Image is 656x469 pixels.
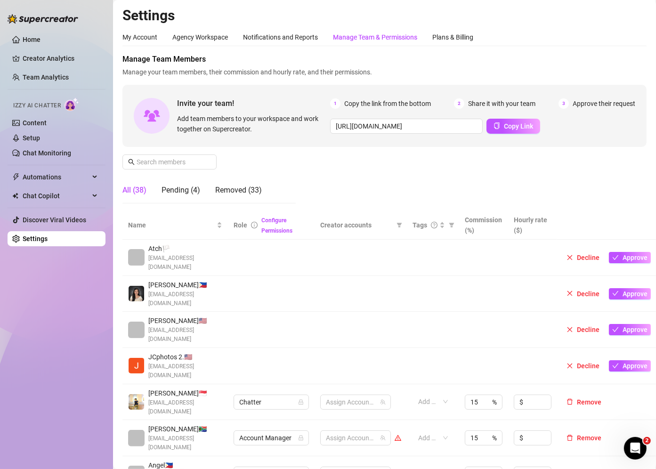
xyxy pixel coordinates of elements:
button: Approve [609,252,651,263]
span: team [380,435,386,441]
span: Share it with your team [468,98,535,109]
span: [PERSON_NAME] 🇸🇬 [148,388,222,398]
span: info-circle [251,222,258,228]
th: Commission (%) [459,211,508,240]
a: Team Analytics [23,73,69,81]
button: Remove [563,396,605,408]
span: check [612,290,619,297]
th: Hourly rate ($) [508,211,557,240]
img: Adam Bautista [129,394,144,410]
span: Remove [577,398,601,406]
span: Decline [577,362,599,370]
span: Izzy AI Chatter [13,101,61,110]
span: Automations [23,170,89,185]
span: 2 [454,98,464,109]
input: Search members [137,157,203,167]
span: Chatter [239,395,303,409]
div: Notifications and Reports [243,32,318,42]
a: Configure Permissions [261,217,292,234]
span: Add team members to your workspace and work together on Supercreator. [177,113,326,134]
span: filter [447,218,456,232]
span: [PERSON_NAME] 🇿🇦 [148,424,222,434]
a: Chat Monitoring [23,149,71,157]
span: Manage Team Members [122,54,647,65]
button: Approve [609,324,651,335]
span: Decline [577,290,599,298]
div: Removed (33) [215,185,262,196]
span: team [380,399,386,405]
span: [EMAIL_ADDRESS][DOMAIN_NAME] [148,326,222,344]
span: Approve [623,326,648,333]
span: Account Manager [239,431,303,445]
iframe: Intercom live chat [624,437,647,460]
span: thunderbolt [12,173,20,181]
span: Name [128,220,215,230]
span: close [567,363,573,369]
span: Approve [623,254,648,261]
span: Copy Link [504,122,533,130]
span: 2 [643,437,651,445]
span: JCphotos 2. 🇺🇸 [148,352,222,362]
img: JCphotos 2020 [129,358,144,373]
span: Invite your team! [177,97,330,109]
div: All (38) [122,185,146,196]
button: Decline [563,324,603,335]
span: delete [567,398,573,405]
span: Atch 🏳️ [148,243,222,254]
div: Pending (4) [162,185,200,196]
img: Justine Bairan [129,286,144,301]
span: 1 [330,98,340,109]
button: Approve [609,288,651,299]
span: close [567,290,573,297]
div: Agency Workspace [172,32,228,42]
span: filter [397,222,402,228]
span: [EMAIL_ADDRESS][DOMAIN_NAME] [148,254,222,272]
a: Creator Analytics [23,51,98,66]
div: Plans & Billing [432,32,473,42]
button: Decline [563,360,603,372]
span: Role [234,221,247,229]
span: Manage your team members, their commission and hourly rate, and their permissions. [122,67,647,77]
a: Home [23,36,40,43]
div: Manage Team & Permissions [333,32,417,42]
span: Approve [623,290,648,298]
span: filter [395,218,404,232]
span: warning [395,435,401,441]
span: search [128,159,135,165]
span: [EMAIL_ADDRESS][DOMAIN_NAME] [148,362,222,380]
span: Creator accounts [320,220,393,230]
span: check [612,363,619,369]
span: [PERSON_NAME] 🇵🇭 [148,280,222,290]
span: copy [494,122,500,129]
span: question-circle [431,222,437,228]
span: check [612,254,619,261]
span: Remove [577,434,601,442]
span: lock [298,435,304,441]
span: 3 [559,98,569,109]
button: Remove [563,432,605,444]
a: Setup [23,134,40,142]
span: Approve their request [573,98,635,109]
span: Approve [623,362,648,370]
span: Decline [577,326,599,333]
img: logo-BBDzfeDw.svg [8,14,78,24]
a: Discover Viral Videos [23,216,86,224]
span: check [612,326,619,333]
span: Copy the link from the bottom [344,98,431,109]
button: Copy Link [486,119,540,134]
span: close [567,254,573,261]
button: Decline [563,252,603,263]
span: Chat Copilot [23,188,89,203]
span: lock [298,399,304,405]
div: My Account [122,32,157,42]
img: Chat Copilot [12,193,18,199]
span: delete [567,435,573,441]
span: [EMAIL_ADDRESS][DOMAIN_NAME] [148,434,222,452]
span: filter [449,222,454,228]
span: [EMAIL_ADDRESS][DOMAIN_NAME] [148,398,222,416]
th: Name [122,211,228,240]
a: Settings [23,235,48,243]
span: [PERSON_NAME] 🇺🇸 [148,315,222,326]
span: [EMAIL_ADDRESS][DOMAIN_NAME] [148,290,222,308]
button: Approve [609,360,651,372]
